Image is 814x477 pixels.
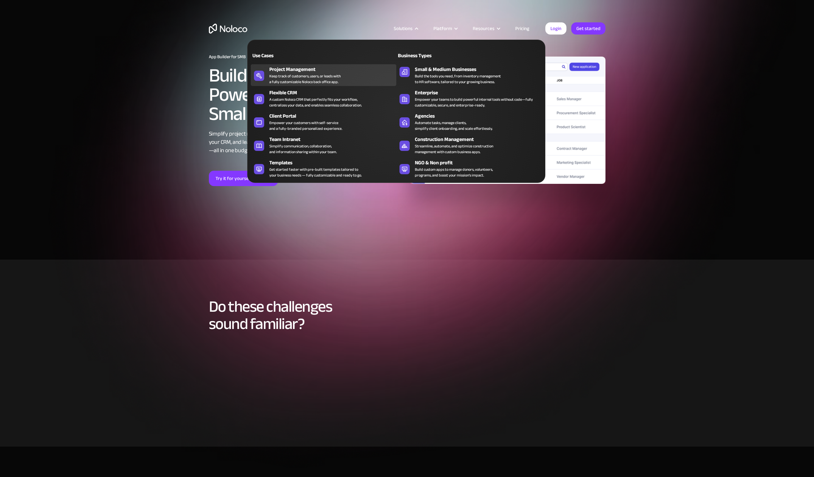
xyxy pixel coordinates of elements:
div: NGO & Non profit [415,159,545,167]
div: Agencies [415,112,545,120]
div: Empower your teams to build powerful internal tools without code—fully customizable, secure, and ... [415,97,539,108]
a: Flexible CRMA custom Noloco CRM that perfectly fits your workflow,centralizes your data, and enab... [251,88,396,109]
a: Try it for yourself. It’s FREE [209,171,278,186]
a: Login [545,22,566,35]
div: Platform [425,24,465,33]
div: Flexible CRM [269,89,399,97]
h2: Build Custom Apps to Power and Scale Your Small Business [209,66,404,123]
a: TemplatesGet started faster with pre-built templates tailored toyour business needs — fully custo... [251,158,396,179]
div: Solutions [386,24,425,33]
div: A custom Noloco CRM that perfectly fits your workflow, centralizes your data, and enables seamles... [269,97,362,108]
a: Business Types [396,48,542,63]
a: EnterpriseEmpower your teams to build powerful internal tools without code—fully customizable, se... [396,88,542,109]
div: Small & Medium Businesses [415,66,545,73]
div: Get started faster with pre-built templates tailored to your business needs — fully customizable ... [269,167,362,178]
div: Client Portal [269,112,399,120]
a: Client PortalEmpower your customers with self-serviceand a fully-branded personalized experience. [251,111,396,133]
div: Platform [433,24,452,33]
div: Resources [465,24,507,33]
div: Automate tasks, manage clients, simplify client onboarding, and scale effortlessly. [415,120,493,131]
div: Empower your customers with self-service and a fully-branded personalized experience. [269,120,342,131]
div: Business Types [396,52,466,59]
div: Project Management [269,66,399,73]
h2: Do these challenges sound familiar? [209,298,605,332]
div: Construction Management [415,136,545,143]
div: Build the tools you need, from inventory management to HR software, tailored to your growing busi... [415,73,501,85]
div: Solutions [394,24,413,33]
a: Small & Medium BusinessesBuild the tools you need, from inventory managementto HR software, tailo... [396,64,542,86]
div: Simplify communication, collaboration, and information sharing within your team. [269,143,337,155]
div: Resources [473,24,494,33]
a: AgenciesAutomate tasks, manage clients,simplify client onboarding, and scale effortlessly. [396,111,542,133]
a: Pricing [507,24,537,33]
a: Get started [571,22,605,35]
div: Build custom apps to manage donors, volunteers, programs, and boost your mission’s impact. [415,167,493,178]
div: Use Cases [251,52,321,59]
div: Enterprise [415,89,545,97]
div: Keep track of customers, users, or leads with a fully customizable Noloco back office app. [269,73,341,85]
a: home [209,24,247,34]
a: Team IntranetSimplify communication, collaboration,and information sharing within your team. [251,134,396,156]
a: Construction ManagementStreamline, automate, and optimize constructionmanagement with custom busi... [396,134,542,156]
div: Team Intranet [269,136,399,143]
nav: Solutions [247,31,545,183]
a: Use Cases [251,48,396,63]
div: Simplify project management, integrate your CRM, and leave inefficiencies behind —all in one budg... [209,130,404,155]
a: NGO & Non profitBuild custom apps to manage donors, volunteers,programs, and boost your mission’s... [396,158,542,179]
div: Streamline, automate, and optimize construction management with custom business apps. [415,143,493,155]
a: Project ManagementKeep track of customers, users, or leads witha fully customizable Noloco back o... [251,64,396,86]
div: Templates [269,159,399,167]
